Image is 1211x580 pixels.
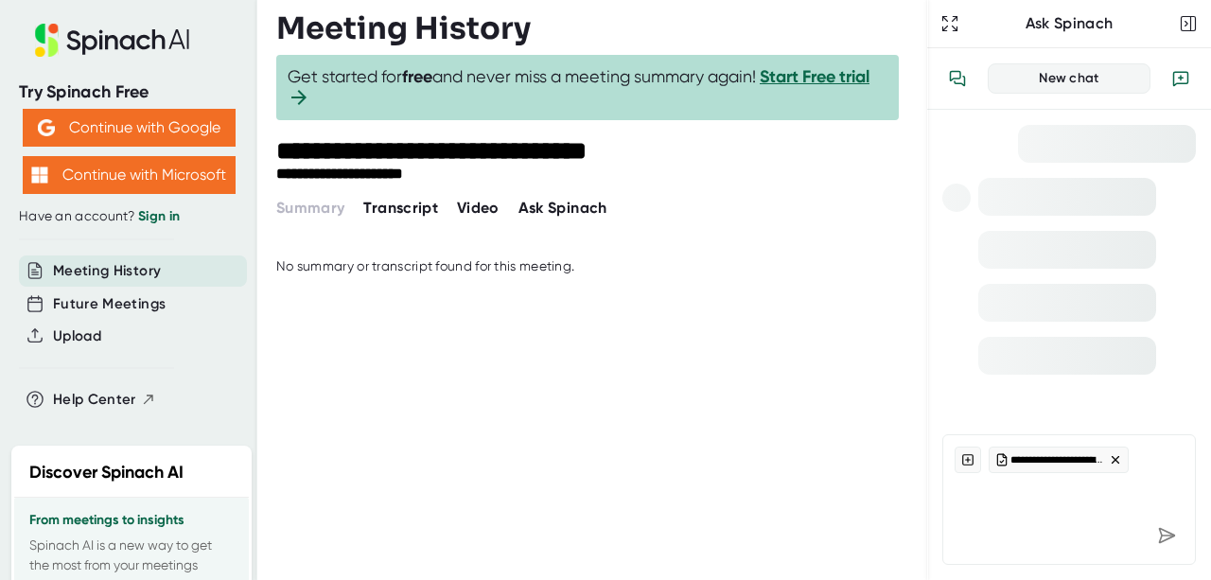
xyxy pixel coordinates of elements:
button: Close conversation sidebar [1175,10,1202,37]
h3: From meetings to insights [29,513,234,528]
span: Help Center [53,389,136,411]
button: Meeting History [53,260,161,282]
span: Get started for and never miss a meeting summary again! [288,66,887,109]
div: Try Spinach Free [19,81,238,103]
div: New chat [1000,70,1138,87]
span: Ask Spinach [518,199,607,217]
span: Transcript [363,199,438,217]
button: Video [457,197,500,220]
button: New conversation [1162,60,1200,97]
button: Expand to Ask Spinach page [937,10,963,37]
div: Have an account? [19,208,238,225]
div: Ask Spinach [963,14,1175,33]
button: Continue with Google [23,109,236,147]
b: free [402,66,432,87]
button: Summary [276,197,344,220]
a: Sign in [138,208,180,224]
button: Ask Spinach [518,197,607,220]
h3: Meeting History [276,10,531,46]
button: View conversation history [939,60,976,97]
button: Upload [53,325,101,347]
img: Aehbyd4JwY73AAAAAElFTkSuQmCC [38,119,55,136]
div: No summary or transcript found for this meeting. [276,258,574,275]
div: Send message [1150,518,1184,553]
button: Transcript [363,197,438,220]
h2: Discover Spinach AI [29,460,184,485]
button: Future Meetings [53,293,166,315]
a: Start Free trial [760,66,869,87]
span: Summary [276,199,344,217]
span: Video [457,199,500,217]
button: Help Center [53,389,156,411]
p: Spinach AI is a new way to get the most from your meetings [29,536,234,575]
button: Continue with Microsoft [23,156,236,194]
